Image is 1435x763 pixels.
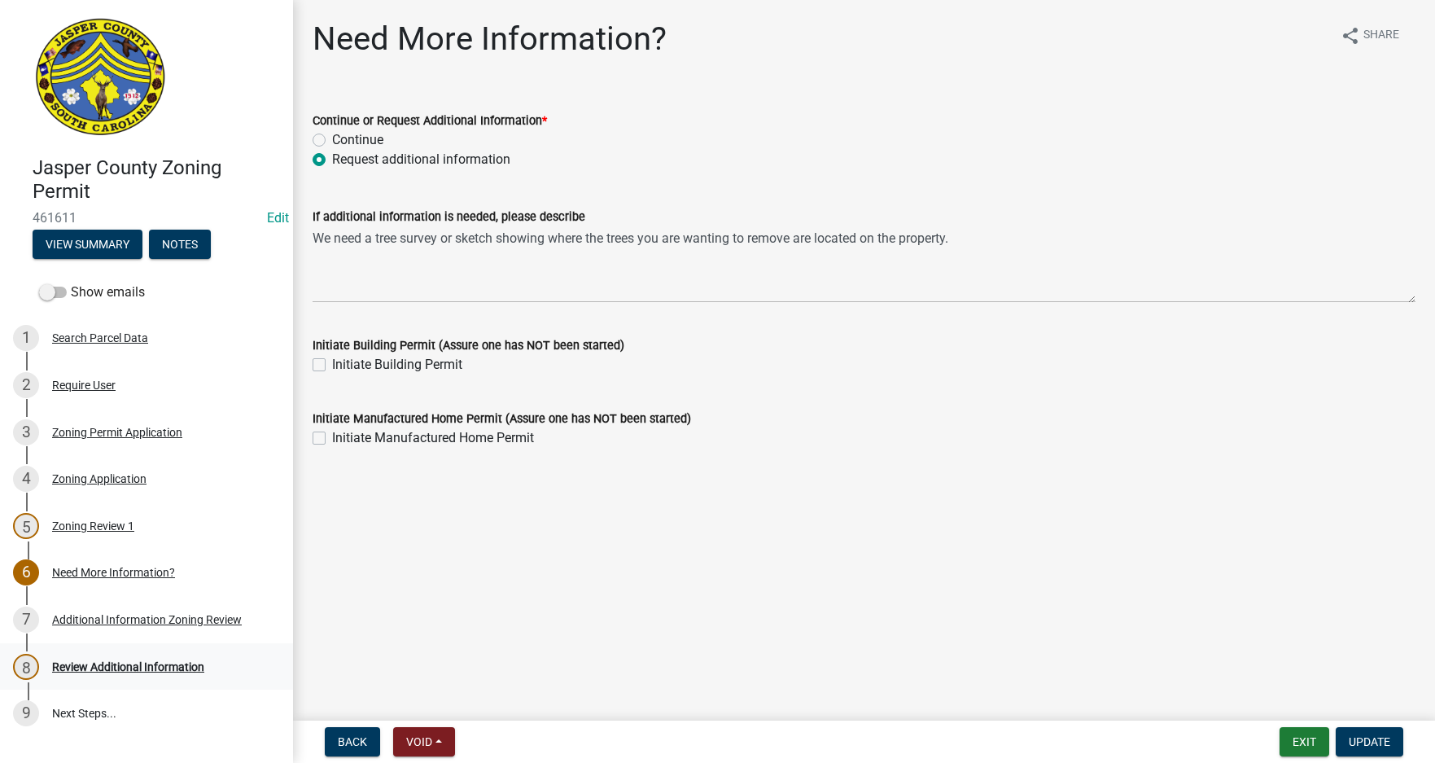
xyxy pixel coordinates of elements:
[39,283,145,302] label: Show emails
[313,212,585,223] label: If additional information is needed, please describe
[313,340,624,352] label: Initiate Building Permit (Assure one has NOT been started)
[52,567,175,578] div: Need More Information?
[33,156,280,204] h4: Jasper County Zoning Permit
[332,150,510,169] label: Request additional information
[33,210,260,226] span: 461611
[313,414,691,425] label: Initiate Manufactured Home Permit (Assure one has NOT been started)
[1349,735,1390,748] span: Update
[13,372,39,398] div: 2
[149,239,211,252] wm-modal-confirm: Notes
[52,661,204,673] div: Review Additional Information
[33,17,168,139] img: Jasper County, South Carolina
[338,735,367,748] span: Back
[393,727,455,756] button: Void
[1328,20,1412,51] button: shareShare
[325,727,380,756] button: Back
[1336,727,1403,756] button: Update
[13,700,39,726] div: 9
[332,428,534,448] label: Initiate Manufactured Home Permit
[313,20,667,59] h1: Need More Information?
[52,614,242,625] div: Additional Information Zoning Review
[332,355,462,375] label: Initiate Building Permit
[52,379,116,391] div: Require User
[13,654,39,680] div: 8
[267,210,289,226] a: Edit
[267,210,289,226] wm-modal-confirm: Edit Application Number
[52,332,148,344] div: Search Parcel Data
[1341,26,1360,46] i: share
[332,130,383,150] label: Continue
[52,520,134,532] div: Zoning Review 1
[13,607,39,633] div: 7
[52,427,182,438] div: Zoning Permit Application
[33,239,142,252] wm-modal-confirm: Summary
[13,559,39,585] div: 6
[13,513,39,539] div: 5
[13,419,39,445] div: 3
[1363,26,1399,46] span: Share
[406,735,432,748] span: Void
[52,473,147,485] div: Zoning Application
[13,466,39,492] div: 4
[1280,727,1329,756] button: Exit
[149,230,211,259] button: Notes
[33,230,142,259] button: View Summary
[313,116,547,127] label: Continue or Request Additional Information
[13,325,39,351] div: 1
